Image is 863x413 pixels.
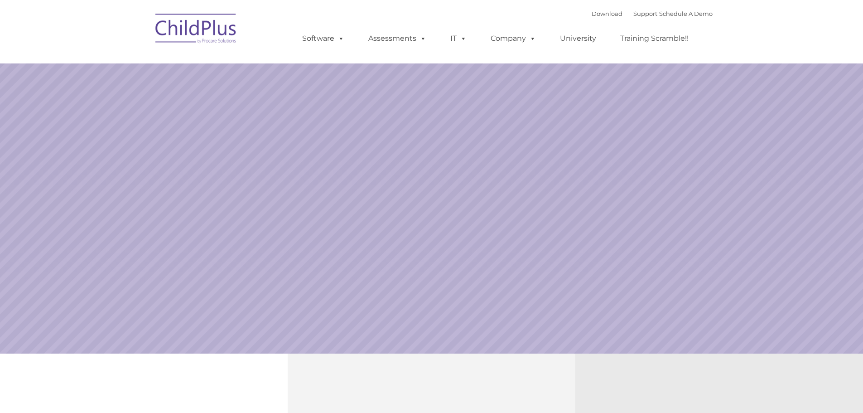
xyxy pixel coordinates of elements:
a: Company [482,29,545,48]
a: University [551,29,605,48]
a: Assessments [359,29,435,48]
a: Training Scramble!! [611,29,698,48]
a: Download [592,10,622,17]
a: Support [633,10,657,17]
img: ChildPlus by Procare Solutions [151,7,241,53]
a: IT [441,29,476,48]
font: | [592,10,713,17]
a: Software [293,29,353,48]
a: Schedule A Demo [659,10,713,17]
